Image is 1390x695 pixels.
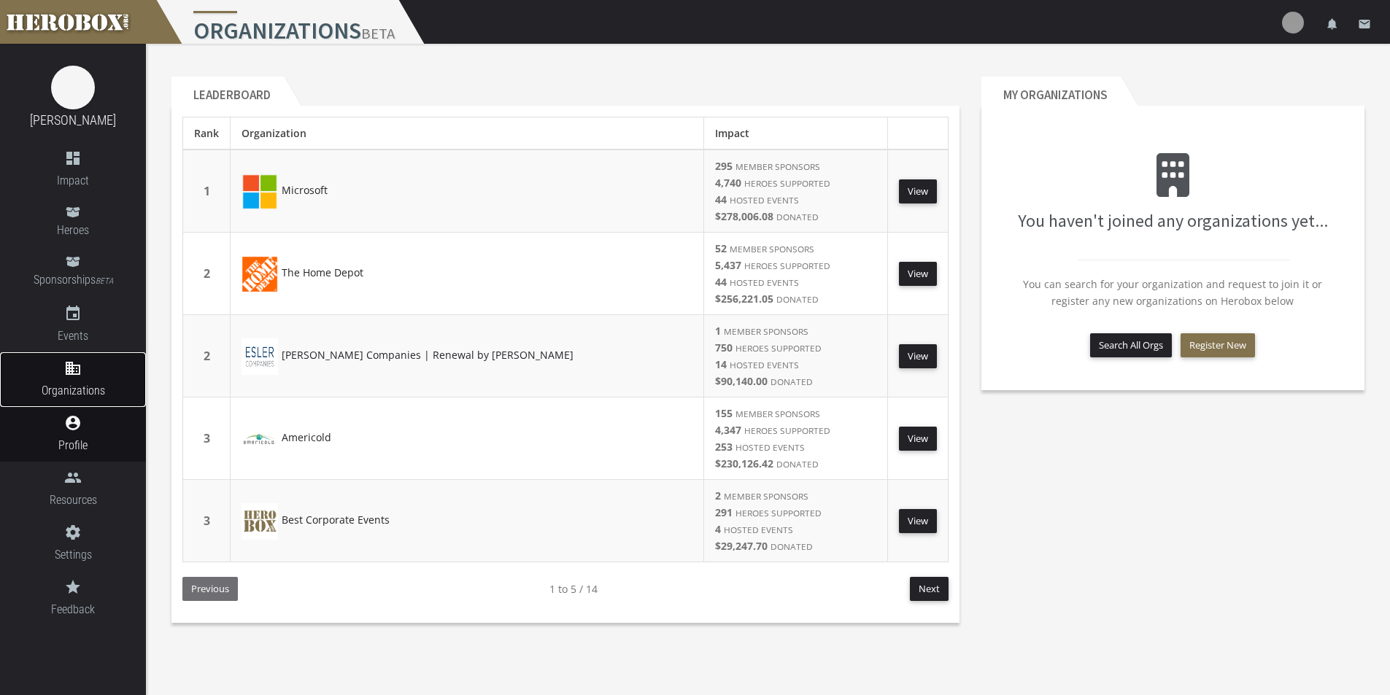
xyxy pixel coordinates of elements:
[715,357,727,371] b: 14
[730,276,799,288] small: HOSTED EVENTS
[715,126,749,140] span: Impact
[715,374,768,388] b: $90,140.00
[715,159,733,173] b: 295
[771,540,813,552] small: DONATED
[242,513,390,527] a: Best Corporate Events
[96,276,113,286] small: BETA
[242,430,331,444] a: Americold
[735,507,822,519] small: HEROES SUPPORTED
[715,193,727,206] b: 44
[715,539,768,553] b: $29,247.70
[735,441,805,453] small: HOSTED EVENTS
[715,457,773,470] b: $230,126.42
[715,241,727,255] b: 52
[1090,333,1172,357] button: Search All Orgs
[771,376,813,387] small: DONATED
[242,265,363,279] a: The Home Depot
[744,177,830,189] small: HEROES SUPPORTED
[51,66,95,109] img: image
[715,489,721,502] b: 2
[910,577,949,601] button: Next
[183,315,231,397] td: 2
[715,292,773,306] b: $256,221.05
[724,524,793,535] small: HOSTED EVENTS
[715,275,727,289] b: 44
[183,117,231,150] th: Rank
[549,581,598,597] span: 1 to 5 / 14
[1181,333,1255,357] button: Register New
[744,424,830,436] small: HEROES SUPPORTED
[899,179,937,203] a: View
[730,194,799,206] small: HOSTED EVENTS
[1358,18,1371,31] i: email
[776,211,819,222] small: DONATED
[899,262,937,286] a: View
[899,509,937,533] a: View
[242,421,278,457] img: image
[730,243,814,255] small: MEMBER SPONSORS
[992,153,1354,230] h3: You haven't joined any organizations yet...
[899,427,937,451] a: View
[715,522,721,536] b: 4
[1326,18,1339,31] i: notifications
[715,258,741,272] b: 5,437
[231,117,704,150] th: Organization
[715,341,733,354] b: 750
[183,480,231,562] td: 3
[183,397,231,480] td: 3
[242,174,278,210] img: image
[744,260,830,271] small: HEROES SUPPORTED
[715,324,721,338] b: 1
[776,458,819,470] small: DONATED
[715,406,733,420] b: 155
[242,256,278,292] img: image
[776,293,819,305] small: DONATED
[242,338,278,375] img: image
[715,176,741,190] b: 4,740
[724,490,808,502] small: MEMBER SPONSORS
[1282,12,1304,34] img: user-image
[735,160,820,172] small: MEMBER SPONSORS
[730,359,799,370] small: HOSTED EVENTS
[242,348,574,362] a: [PERSON_NAME] Companies | Renewal by [PERSON_NAME]
[981,77,1121,106] h2: My Organizations
[715,440,733,454] b: 253
[992,276,1354,309] p: You can search for your organization and request to join it or register any new organizations on ...
[171,77,284,106] h2: Leaderboard
[64,360,82,377] i: domain
[735,408,820,419] small: MEMBER SPONSORS
[182,577,238,601] button: Previous
[30,112,116,128] a: [PERSON_NAME]
[715,423,741,437] b: 4,347
[242,503,278,540] img: organization.png
[715,505,733,519] b: 291
[361,24,395,43] small: BETA
[724,325,808,337] small: MEMBER SPONSORS
[183,233,231,315] td: 2
[735,342,822,354] small: HEROES SUPPORTED
[899,344,937,368] a: View
[183,150,231,233] td: 1
[242,183,328,197] a: Microsoft
[715,209,773,223] b: $278,006.08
